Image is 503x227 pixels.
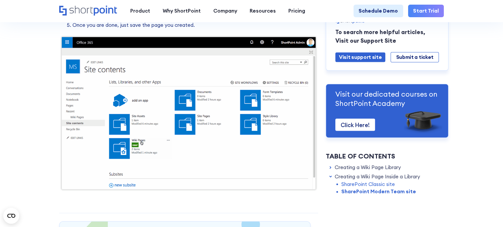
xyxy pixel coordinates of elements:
[335,119,375,131] a: Click Here!
[59,6,118,17] a: Home
[335,28,439,45] p: To search more helpful articles, Visit our Support Site
[250,7,276,15] div: Resources
[213,7,237,15] div: Company
[163,7,201,15] div: Why ShortPoint
[243,5,282,17] a: Resources
[72,22,318,29] li: Once you are done, just save the page you created.
[156,5,207,17] a: Why ShortPoint
[335,164,401,171] a: Creating a Wiki Page Library
[391,52,439,63] a: Submit a ticket
[335,53,386,63] a: Visit support site
[470,195,503,227] iframe: Chat Widget
[408,5,444,17] a: Start Trial
[130,7,150,15] div: Product
[282,5,312,17] a: Pricing
[341,188,416,196] a: SharePoint Modern Team site
[335,90,439,108] p: Visit our dedicated courses on ShortPoint Academy
[326,151,448,161] div: Table of Contents
[341,181,395,188] a: SharePoint Classic site
[354,5,403,17] a: Schedule Demo
[288,7,305,15] div: Pricing
[335,173,420,181] a: Creating a Wiki Page Inside a Library
[207,5,243,17] a: Company
[3,208,19,224] button: Open CMP widget
[124,5,156,17] a: Product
